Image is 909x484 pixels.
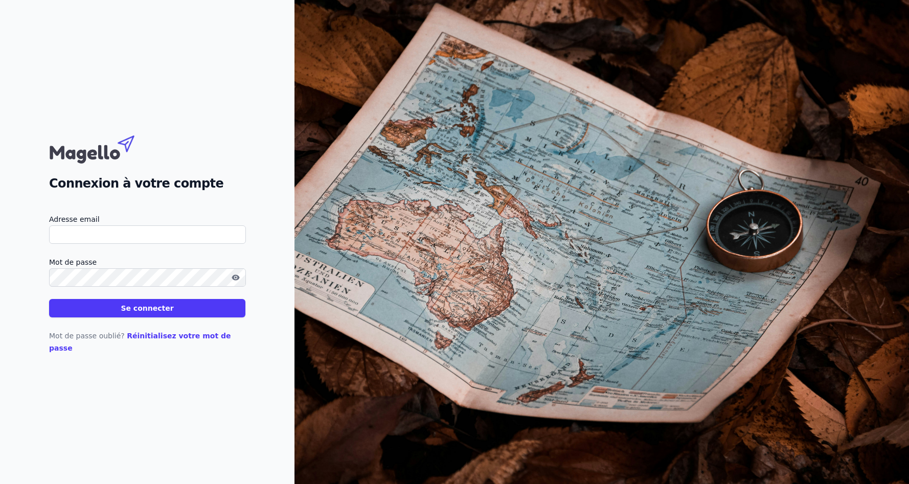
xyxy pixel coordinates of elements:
a: Réinitialisez votre mot de passe [49,332,231,352]
label: Mot de passe [49,256,245,268]
button: Se connecter [49,299,245,317]
h2: Connexion à votre compte [49,174,245,193]
img: Magello [49,130,156,166]
p: Mot de passe oublié? [49,330,245,354]
label: Adresse email [49,213,245,225]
